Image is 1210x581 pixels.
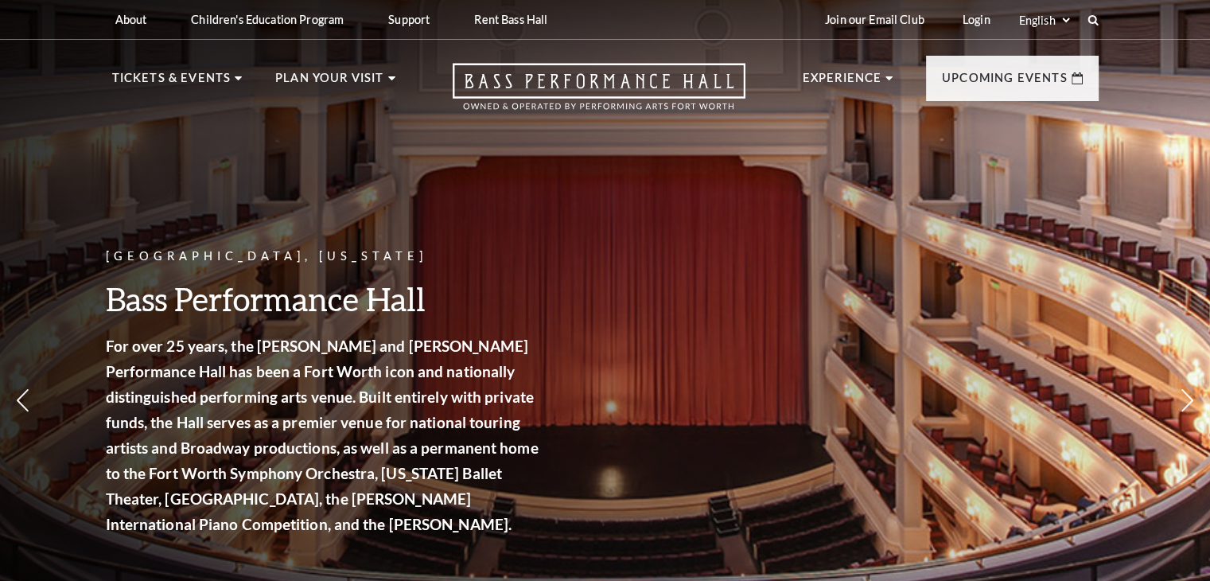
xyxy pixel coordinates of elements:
p: Tickets & Events [112,68,231,97]
p: About [115,13,147,26]
p: Rent Bass Hall [474,13,547,26]
p: Support [388,13,430,26]
p: Upcoming Events [942,68,1068,97]
h3: Bass Performance Hall [106,279,543,319]
p: Children's Education Program [191,13,344,26]
select: Select: [1016,13,1072,28]
p: Plan Your Visit [275,68,384,97]
strong: For over 25 years, the [PERSON_NAME] and [PERSON_NAME] Performance Hall has been a Fort Worth ico... [106,337,539,533]
p: [GEOGRAPHIC_DATA], [US_STATE] [106,247,543,267]
p: Experience [803,68,882,97]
